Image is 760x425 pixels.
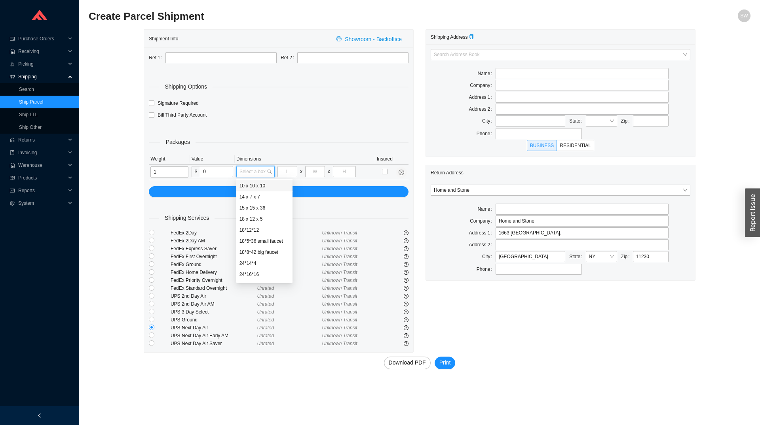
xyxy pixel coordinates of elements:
div: 18 x 12 x 5 [236,213,293,225]
span: Unknown Transit [322,341,357,346]
div: 18*5*36 small faucet [236,236,293,247]
span: Products [18,172,66,184]
span: left [37,413,42,418]
button: close-circle [396,167,407,178]
div: UPS Ground [171,316,257,324]
span: Unknown Transit [322,301,357,307]
span: Unknown Transit [322,246,357,251]
div: UPS Next Day Air [171,324,257,332]
div: UPS Next Day Air Early AM [171,332,257,340]
span: Invoicing [18,146,66,159]
div: FedEx Ground [171,261,257,268]
span: RESIDENTIAL [560,143,591,148]
div: 14 x 7 x 7 [239,193,290,200]
div: 10 x 10 x 10 [236,180,293,191]
div: UPS 3 Day Select [171,308,257,316]
button: Add Package [149,186,408,197]
div: FedEx Home Delivery [171,268,257,276]
div: FedEx First Overnight [171,253,257,261]
span: Reports [18,184,66,197]
span: Unknown Transit [322,333,357,338]
div: UPS 2nd Day Air [171,292,257,300]
div: Shipment Info [149,31,331,46]
span: Unrated [257,333,274,338]
span: read [9,176,15,180]
span: question-circle [404,262,408,267]
div: FedEx Express Saver [171,245,257,253]
label: Phone [477,264,496,275]
th: Dimensions [235,153,375,165]
div: UPS Next Day Air Saver [171,340,257,348]
div: 18 x 12 x 5 [239,215,290,223]
span: book [9,150,15,155]
div: FedEx 2Day AM [171,237,257,245]
span: Unknown Transit [322,278,357,283]
span: System [18,197,66,210]
div: 18*5*36 small faucet [239,238,290,245]
button: printerShowroom - Backoffice [331,33,408,44]
span: customer-service [9,138,15,142]
span: question-circle [404,238,408,243]
span: question-circle [404,254,408,259]
label: Ref 2 [281,52,297,63]
span: question-circle [404,278,408,283]
div: 15 x 15 x 36 [236,202,293,213]
span: Shipping Services [159,213,215,223]
label: Zip [621,251,633,262]
span: NY [589,251,614,262]
label: State [569,251,585,262]
div: UPS 2nd Day Air AM [171,300,257,308]
span: setting [9,201,15,206]
span: question-circle [404,310,408,314]
span: Unrated [257,309,274,315]
span: Unknown Transit [322,309,357,315]
div: 18*8*42 big faucet [239,249,290,256]
div: FedEx Standard Overnight [171,284,257,292]
button: Download PDF [384,357,431,369]
span: Warehouse [18,159,66,172]
div: FedEx 2Day [171,229,257,237]
span: fund [9,188,15,193]
label: Address 2 [469,104,496,115]
span: Unrated [257,317,274,323]
div: Return Address [431,165,690,180]
span: question-circle [404,317,408,322]
span: question-circle [404,286,408,291]
span: BUSINESS [530,143,554,148]
span: question-circle [404,246,408,251]
span: Signature Required [154,99,201,107]
div: 26 x 26 x 36 [236,280,293,291]
button: Print [435,357,456,369]
span: Shipping Address [431,34,474,40]
label: Address 1 [469,227,496,238]
span: printer [336,36,343,42]
input: H [333,166,356,177]
span: Showroom - Backoffice [345,35,402,44]
span: Unknown Transit [322,325,357,331]
span: question-circle [404,270,408,275]
span: Unknown Transit [322,317,357,323]
span: Bill Third Party Account [154,111,210,119]
div: 10 x 10 x 10 [239,182,290,189]
label: State [569,115,585,127]
span: question-circle [404,302,408,306]
span: Shipping Options [159,82,213,91]
label: City [482,115,496,127]
span: question-circle [404,230,408,235]
span: question-circle [404,325,408,330]
span: Home and Stone [434,185,687,195]
span: Unrated [257,285,274,291]
span: Print [439,358,451,367]
a: Ship LTL [19,112,38,117]
div: Copy [469,33,474,41]
span: Unrated [257,325,274,331]
span: Unknown Transit [322,293,357,299]
span: Download PDF [389,358,426,367]
span: Unknown Transit [322,270,357,275]
label: Name [478,204,496,215]
div: x [300,168,302,176]
span: Receiving [18,45,66,58]
div: 18*8*42 big faucet [236,247,293,258]
span: Unrated [257,301,274,307]
span: Unknown Transit [322,285,357,291]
